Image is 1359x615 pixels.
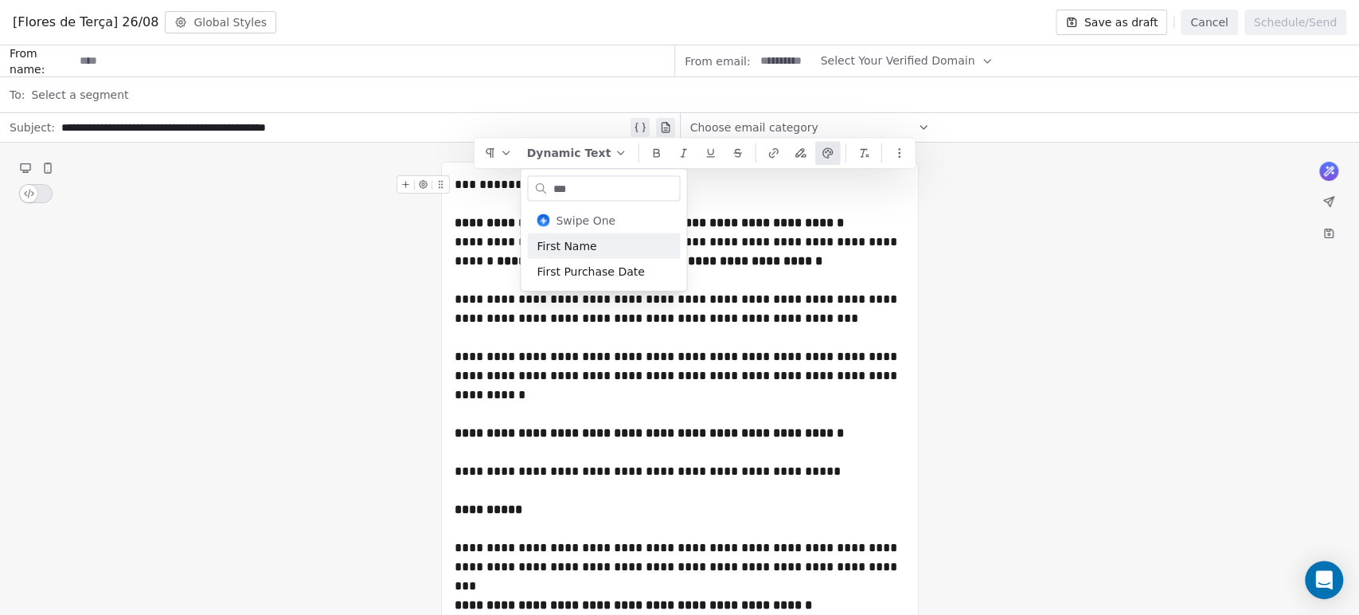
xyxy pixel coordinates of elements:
span: From name: [10,45,73,77]
button: Save as draft [1056,10,1168,35]
span: To: [10,87,25,103]
div: Open Intercom Messenger [1305,561,1343,599]
div: Swipe One [556,213,670,229]
span: [Flores de Terça] 26/08 [13,13,158,32]
span: From email: [685,53,750,69]
button: Cancel [1181,10,1237,35]
span: Select Your Verified Domain [820,53,974,69]
img: cropped-swipepages4x-32x32.png [537,214,549,227]
span: Choose email category [690,119,818,135]
span: Select a segment [31,87,128,103]
div: First Name [527,233,680,259]
button: Global Styles [165,11,276,33]
div: Suggestions [527,208,680,284]
span: Subject: [10,119,55,140]
button: Schedule/Send [1244,10,1346,35]
button: Dynamic Text [521,141,634,165]
div: First Purchase Date [527,259,680,284]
